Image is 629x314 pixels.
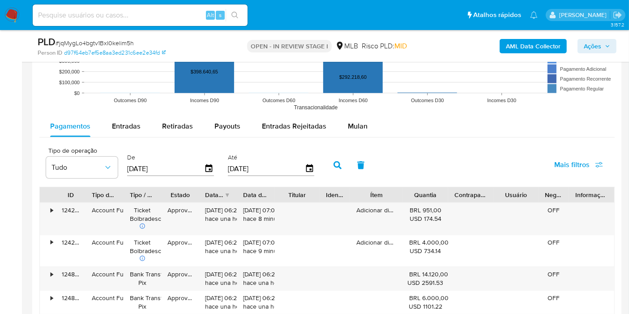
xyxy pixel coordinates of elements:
span: Atalhos rápidos [473,10,521,20]
span: 3.157.2 [611,21,625,28]
a: Sair [613,10,622,20]
span: # jqMygLo4bgtv1BxI0kelim5h [56,39,134,47]
span: Alt [207,11,214,19]
span: Risco PLD: [362,41,407,51]
p: OPEN - IN REVIEW STAGE I [247,40,332,52]
span: Ações [584,39,601,53]
input: Pesquise usuários ou casos... [33,9,248,21]
a: d97f64eb7ef5e8aa3ed231c6ee2e34fd [64,49,166,57]
a: Notificações [530,11,538,19]
b: AML Data Collector [506,39,561,53]
span: s [219,11,222,19]
p: leticia.merlin@mercadolivre.com [559,11,610,19]
button: Ações [578,39,616,53]
div: MLB [335,41,358,51]
button: search-icon [226,9,244,22]
span: MID [394,41,407,51]
b: PLD [38,34,56,49]
b: Person ID [38,49,62,57]
button: AML Data Collector [500,39,567,53]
